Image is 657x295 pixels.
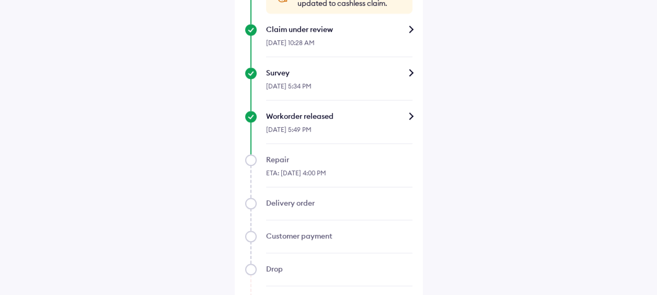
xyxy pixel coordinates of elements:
div: Workorder released [266,111,412,121]
div: [DATE] 5:49 PM [266,121,412,144]
div: [DATE] 5:34 PM [266,78,412,100]
div: Survey [266,67,412,78]
div: ETA: [DATE] 4:00 PM [266,165,412,187]
div: [DATE] 10:28 AM [266,35,412,57]
div: Drop [266,264,412,274]
div: Claim under review [266,24,412,35]
div: Delivery order [266,198,412,208]
div: Customer payment [266,231,412,241]
div: Repair [266,154,412,165]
